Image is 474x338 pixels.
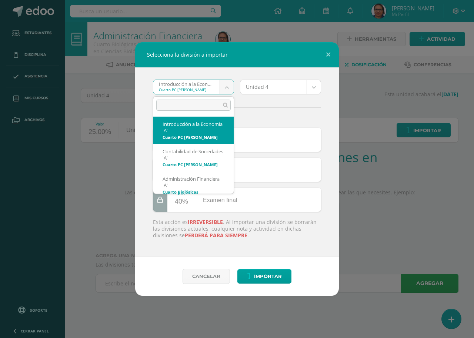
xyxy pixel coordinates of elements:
[163,163,224,167] div: Cuarto PC [PERSON_NAME]
[163,148,224,161] div: Contabilidad de Sociedades 'A'
[163,190,224,203] div: Cuarto Biológicas [PERSON_NAME]. C.C.L.L. en Ciencias Biológicas
[163,135,224,139] div: Cuarto PC [PERSON_NAME]
[163,121,224,134] div: Introducción a la Economía 'A'
[163,176,224,188] div: Administración Financiera 'A'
